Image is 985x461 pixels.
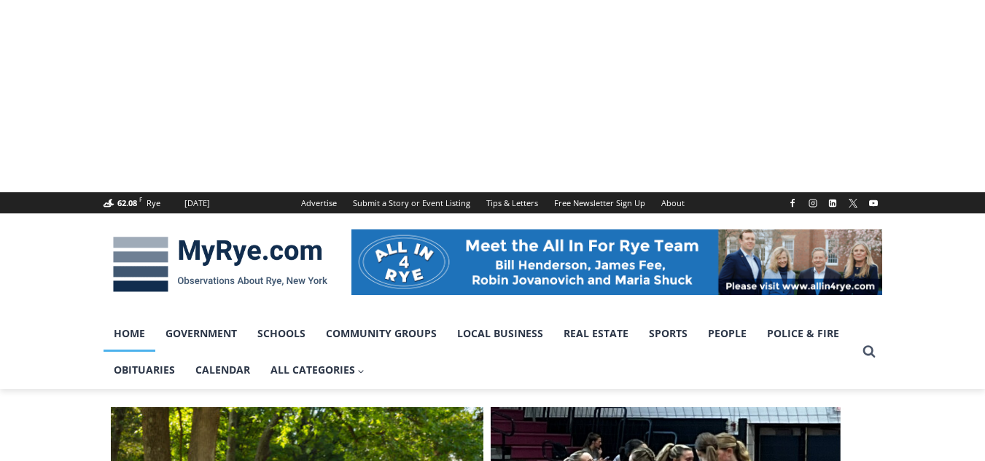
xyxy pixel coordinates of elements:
div: Rye [147,197,160,210]
a: Real Estate [553,315,639,352]
nav: Primary Navigation [104,315,856,389]
a: Local Business [447,315,553,352]
a: YouTube [865,194,882,212]
a: Obituaries [104,352,185,388]
span: 62.08 [117,197,137,208]
span: F [139,195,142,203]
a: Government [155,315,247,352]
a: Advertise [293,192,345,213]
a: People [698,315,757,352]
a: Sports [639,315,698,352]
a: Calendar [185,352,260,388]
a: Submit a Story or Event Listing [345,192,478,213]
a: Free Newsletter Sign Up [546,192,653,213]
div: [DATE] [184,197,210,210]
a: X [844,194,862,212]
a: All Categories [260,352,375,388]
button: View Search Form [856,339,882,365]
a: Instagram [804,194,822,212]
a: Schools [247,315,316,352]
img: MyRye.com [104,226,337,302]
nav: Secondary Navigation [293,192,693,213]
a: Tips & Letters [478,192,546,213]
a: Police & Fire [757,315,849,352]
a: Community Groups [316,315,447,352]
a: Linkedin [824,194,841,212]
a: About [653,192,693,213]
a: Home [104,315,155,352]
span: All Categories [270,362,365,378]
a: Facebook [784,194,801,212]
img: All in for Rye [351,229,882,295]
